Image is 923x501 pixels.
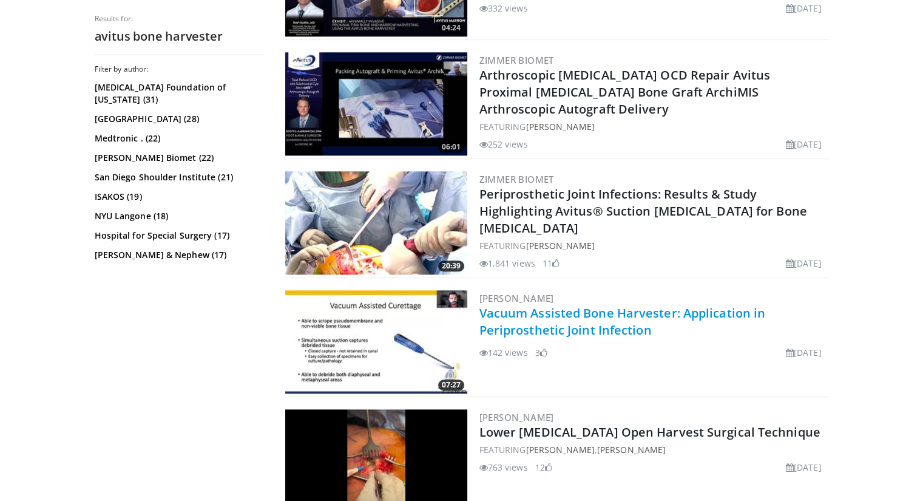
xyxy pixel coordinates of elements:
[479,346,528,359] li: 142 views
[479,257,535,270] li: 1,841 views
[479,67,771,117] a: Arthroscopic [MEDICAL_DATA] OCD Repair Avitus Proximal [MEDICAL_DATA] Bone Graft ArchiMIS Arthros...
[786,2,822,15] li: [DATE]
[95,132,262,145] a: Medtronic . (22)
[438,261,464,271] span: 20:39
[95,191,262,203] a: ISAKOS (19)
[786,346,822,359] li: [DATE]
[786,461,822,474] li: [DATE]
[95,81,262,106] a: [MEDICAL_DATA] Foundation of [US_STATE] (31)
[285,52,467,155] a: 06:01
[285,52,467,155] img: e6cee497-15ac-43dd-bc14-0b7bfe50d16a.300x170_q85_crop-smart_upscale.jpg
[285,290,467,394] img: 433ecadd-4ad3-4321-a398-c20db1ebef6c.300x170_q85_crop-smart_upscale.jpg
[479,239,827,252] div: FEATURING
[535,461,552,474] li: 12
[95,249,262,261] a: [PERSON_NAME] & Nephew (17)
[479,411,554,423] a: [PERSON_NAME]
[95,230,262,242] a: Hospital for Special Surgery (17)
[95,29,265,44] h2: avitus bone harvester
[438,22,464,33] span: 04:24
[786,138,822,151] li: [DATE]
[535,346,547,359] li: 3
[95,113,262,125] a: [GEOGRAPHIC_DATA] (28)
[479,292,554,304] a: [PERSON_NAME]
[479,2,528,15] li: 332 views
[95,64,265,74] h3: Filter by author:
[786,257,822,270] li: [DATE]
[526,121,594,132] a: [PERSON_NAME]
[526,444,594,455] a: [PERSON_NAME]
[285,171,467,274] img: c4b8c862-095b-430c-a336-6d45a9d5bbc3.300x170_q85_crop-smart_upscale.jpg
[479,138,528,151] li: 252 views
[95,14,265,24] p: Results for:
[479,186,807,236] a: Periprosthetic Joint Infections: Results & Study Highlighting Avitus® Suction [MEDICAL_DATA] for ...
[285,171,467,274] a: 20:39
[479,173,554,185] a: Zimmer Biomet
[479,461,528,474] li: 763 views
[95,210,262,222] a: NYU Langone (18)
[479,120,827,133] div: FEATURING
[285,290,467,394] a: 07:27
[95,171,262,183] a: San Diego Shoulder Institute (21)
[438,141,464,152] span: 06:01
[479,443,827,456] div: FEATURING ,
[479,305,766,338] a: Vacuum Assisted Bone Harvester: Application in Periprosthetic Joint Infection
[95,152,262,164] a: [PERSON_NAME] Biomet (22)
[479,54,554,66] a: Zimmer Biomet
[438,380,464,390] span: 07:27
[479,424,820,440] a: Lower [MEDICAL_DATA] Open Harvest Surgical Technique
[597,444,666,455] a: [PERSON_NAME]
[526,240,594,251] a: [PERSON_NAME]
[543,257,560,270] li: 11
